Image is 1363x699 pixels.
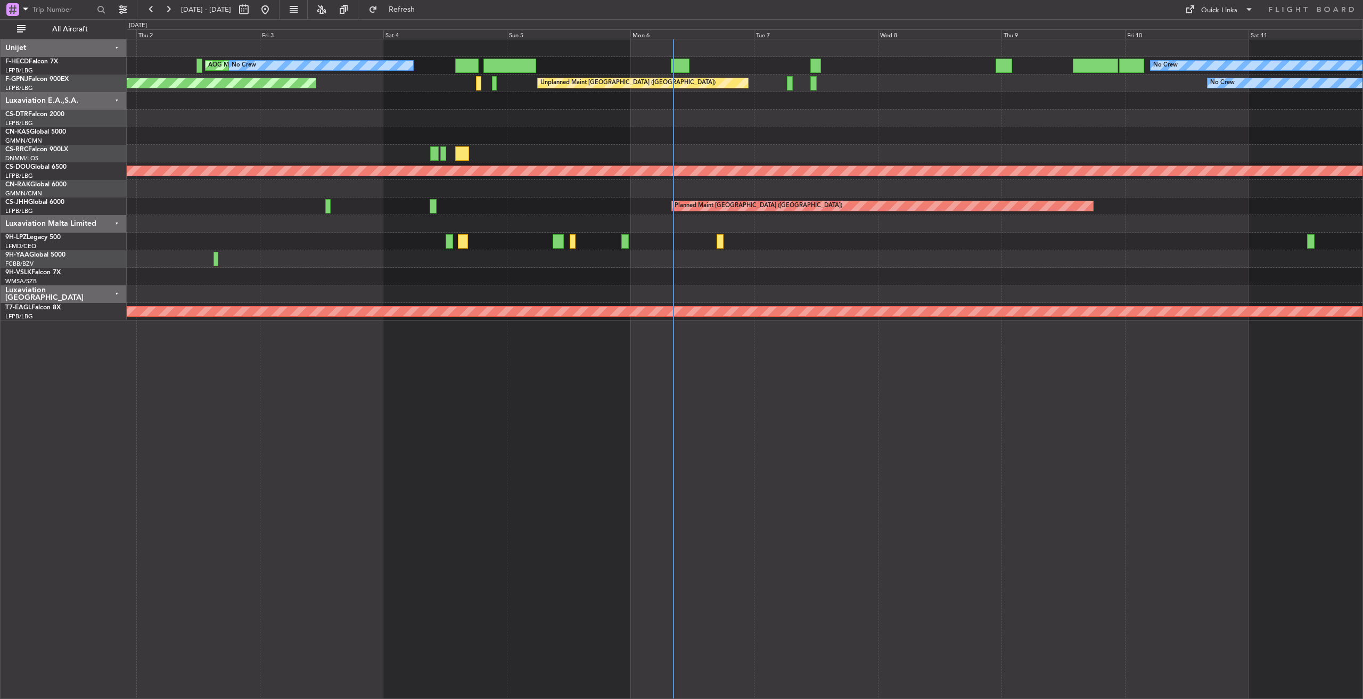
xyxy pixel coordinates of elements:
span: F-GPNJ [5,76,28,83]
span: CN-RAK [5,182,30,188]
a: CS-DOUGlobal 6500 [5,164,67,170]
span: 9H-YAA [5,252,29,258]
div: Sun 5 [507,29,630,39]
a: CS-DTRFalcon 2000 [5,111,64,118]
div: Thu 2 [136,29,260,39]
span: CN-KAS [5,129,30,135]
a: T7-EAGLFalcon 8X [5,305,61,311]
a: 9H-LPZLegacy 500 [5,234,61,241]
div: Planned Maint [GEOGRAPHIC_DATA] ([GEOGRAPHIC_DATA]) [675,198,842,214]
div: Mon 6 [630,29,754,39]
input: Trip Number [32,2,94,18]
a: F-HECDFalcon 7X [5,59,58,65]
div: Quick Links [1201,5,1237,16]
a: GMMN/CMN [5,137,42,145]
a: 9H-VSLKFalcon 7X [5,269,61,276]
div: AOG Maint Paris ([GEOGRAPHIC_DATA]) [208,57,320,73]
div: Thu 9 [1001,29,1125,39]
div: No Crew [1210,75,1235,91]
a: LFMD/CEQ [5,242,36,250]
div: Sat 4 [383,29,507,39]
span: CS-RRC [5,146,28,153]
a: CS-JHHGlobal 6000 [5,199,64,205]
button: Refresh [364,1,428,18]
a: CS-RRCFalcon 900LX [5,146,68,153]
div: Fri 10 [1125,29,1249,39]
a: LFPB/LBG [5,84,33,92]
a: CN-RAKGlobal 6000 [5,182,67,188]
a: F-GPNJFalcon 900EX [5,76,69,83]
div: [DATE] [129,21,147,30]
a: 9H-YAAGlobal 5000 [5,252,65,258]
a: GMMN/CMN [5,190,42,198]
div: No Crew [232,57,256,73]
a: LFPB/LBG [5,172,33,180]
span: All Aircraft [28,26,112,33]
a: LFPB/LBG [5,119,33,127]
a: LFPB/LBG [5,313,33,320]
span: CS-JHH [5,199,28,205]
div: Unplanned Maint [GEOGRAPHIC_DATA] ([GEOGRAPHIC_DATA]) [540,75,716,91]
a: WMSA/SZB [5,277,37,285]
button: Quick Links [1180,1,1259,18]
a: CN-KASGlobal 5000 [5,129,66,135]
a: DNMM/LOS [5,154,38,162]
div: Tue 7 [754,29,877,39]
span: T7-EAGL [5,305,31,311]
span: 9H-VSLK [5,269,31,276]
span: CS-DTR [5,111,28,118]
div: Fri 3 [260,29,383,39]
div: No Crew [1153,57,1178,73]
div: Wed 8 [878,29,1001,39]
span: Refresh [380,6,424,13]
a: FCBB/BZV [5,260,34,268]
span: 9H-LPZ [5,234,27,241]
button: All Aircraft [12,21,116,38]
span: [DATE] - [DATE] [181,5,231,14]
span: F-HECD [5,59,29,65]
a: LFPB/LBG [5,207,33,215]
span: CS-DOU [5,164,30,170]
a: LFPB/LBG [5,67,33,75]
